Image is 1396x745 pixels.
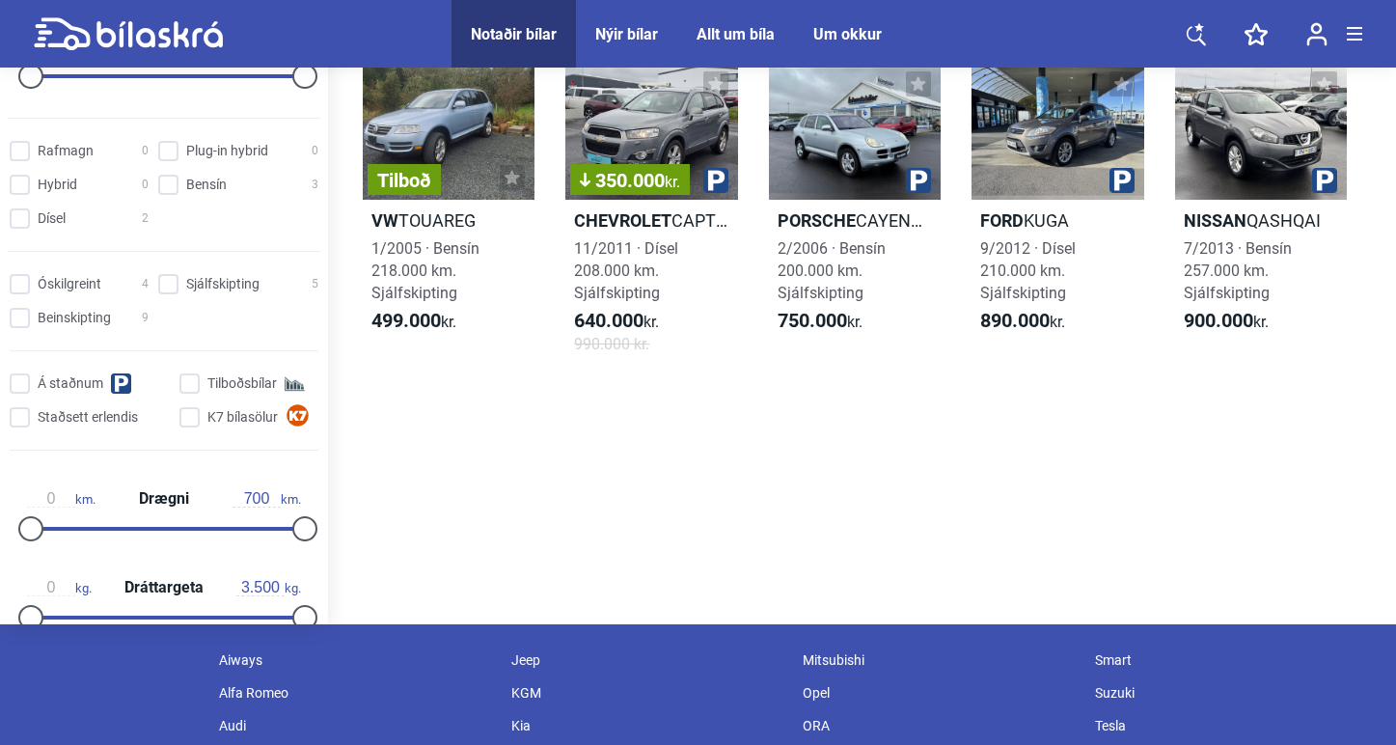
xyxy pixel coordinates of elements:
span: 0 [312,141,318,161]
span: Plug-in hybrid [186,141,268,161]
span: km. [27,490,96,508]
img: parking.png [1312,168,1337,193]
span: 11/2011 · Dísel 208.000 km. Sjálfskipting [574,239,678,302]
span: Rafmagn [38,141,94,161]
span: 3 [312,175,318,195]
b: 890.000 [980,309,1050,332]
a: PorscheCAYENNE2/2006 · Bensín200.000 km. Sjálfskipting750.000kr. [769,62,941,372]
a: TilboðVWTOUAREG1/2005 · Bensín218.000 km. Sjálfskipting499.000kr. [363,62,534,372]
span: 2 [142,208,149,229]
span: Sjálfskipting [186,274,260,294]
span: kg. [27,579,92,596]
div: Tesla [1085,709,1377,742]
img: parking.png [906,168,931,193]
img: parking.png [703,168,728,193]
div: Mitsubishi [793,644,1084,676]
div: ORA [793,709,1084,742]
span: Dísel [38,208,66,229]
img: user-login.svg [1306,22,1328,46]
a: Um okkur [813,25,882,43]
b: VW [371,210,398,231]
div: KGM [502,676,793,709]
div: Audi [209,709,501,742]
span: kr. [665,173,680,191]
div: Jeep [502,644,793,676]
span: 990.000 kr. [574,333,649,355]
span: 350.000 [580,171,680,190]
span: kg. [236,579,301,596]
b: 900.000 [1184,309,1253,332]
span: kr. [980,310,1065,333]
div: Kia [502,709,793,742]
a: FordKUGA9/2012 · Dísel210.000 km. Sjálfskipting890.000kr. [972,62,1143,372]
span: kr. [1184,310,1269,333]
div: Aiways [209,644,501,676]
a: Allt um bíla [697,25,775,43]
span: Hybrid [38,175,77,195]
span: 2/2006 · Bensín 200.000 km. Sjálfskipting [778,239,886,302]
h2: KUGA [972,209,1143,232]
span: 1/2005 · Bensín 218.000 km. Sjálfskipting [371,239,479,302]
b: Porsche [778,210,856,231]
span: kr. [574,310,659,333]
span: 0 [142,141,149,161]
div: Suzuki [1085,676,1377,709]
span: kr. [371,310,456,333]
span: Bensín [186,175,227,195]
span: Á staðnum [38,373,103,394]
span: 7/2013 · Bensín 257.000 km. Sjálfskipting [1184,239,1292,302]
span: K7 bílasölur [207,407,278,428]
a: NissanQASHQAI7/2013 · Bensín257.000 km. Sjálfskipting900.000kr. [1175,62,1347,372]
h2: QASHQAI [1175,209,1347,232]
b: Chevrolet [574,210,671,231]
span: Tilboðsbílar [207,373,277,394]
span: 5 [312,274,318,294]
span: Staðsett erlendis [38,407,138,428]
h2: TOUAREG [363,209,534,232]
a: Notaðir bílar [471,25,557,43]
span: Beinskipting [38,308,111,328]
div: Alfa Romeo [209,676,501,709]
h2: CAPTIVA LUX [565,209,737,232]
div: Smart [1085,644,1377,676]
a: 350.000kr.ChevroletCAPTIVA LUX11/2011 · Dísel208.000 km. Sjálfskipting640.000kr.990.000 kr. [565,62,737,372]
b: Nissan [1184,210,1246,231]
b: 499.000 [371,309,441,332]
span: Dráttargeta [120,580,208,595]
span: kr. [778,310,862,333]
span: Óskilgreint [38,274,101,294]
span: Tilboð [377,171,431,190]
img: parking.png [1109,168,1135,193]
b: Ford [980,210,1024,231]
span: Drægni [134,491,194,507]
b: 640.000 [574,309,643,332]
span: 4 [142,274,149,294]
span: 9 [142,308,149,328]
a: Nýir bílar [595,25,658,43]
span: 9/2012 · Dísel 210.000 km. Sjálfskipting [980,239,1076,302]
span: km. [233,490,301,508]
div: Opel [793,676,1084,709]
b: 750.000 [778,309,847,332]
h2: CAYENNE [769,209,941,232]
span: 0 [142,175,149,195]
